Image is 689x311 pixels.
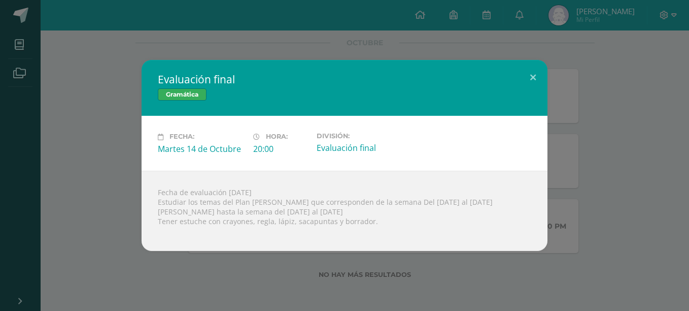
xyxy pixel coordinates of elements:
[317,142,404,153] div: Evaluación final
[142,171,547,251] div: Fecha de evaluación [DATE] Estudiar los temas del Plan [PERSON_NAME] que corresponden de la seman...
[519,60,547,95] button: Close (Esc)
[266,133,288,141] span: Hora:
[317,132,404,140] label: División:
[158,143,245,154] div: Martes 14 de Octubre
[158,88,206,101] span: Gramática
[253,143,308,154] div: 20:00
[169,133,194,141] span: Fecha:
[158,72,531,86] h2: Evaluación final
